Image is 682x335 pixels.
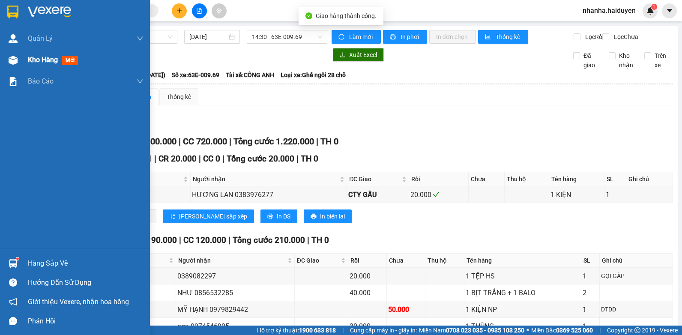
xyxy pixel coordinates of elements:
div: Hướng dẫn sử dụng [28,276,144,289]
span: Cung cấp máy in - giấy in: [350,326,417,335]
img: solution-icon [9,77,18,86]
span: CC 120.000 [183,235,226,245]
span: CR 500.000 [132,136,176,147]
div: Thống kê [167,92,191,102]
span: check-circle [305,12,312,19]
span: Tổng cước 1.220.000 [233,136,314,147]
div: GỌI GẤP [601,271,671,281]
span: | [154,154,156,164]
span: Giao hàng thành công. [316,12,377,19]
div: DTDD [601,305,671,314]
span: Loại xe: Ghế ngồi 28 chỗ [281,70,346,80]
span: printer [267,213,273,220]
span: check [433,191,440,198]
img: warehouse-icon [9,56,18,65]
strong: 0708 023 035 - 0935 103 250 [446,327,524,334]
span: Hỗ trợ kỹ thuật: [257,326,336,335]
button: printerIn DS [260,209,297,223]
span: Tài xế: CÔNG ANH [226,70,274,80]
button: bar-chartThống kê [478,30,528,44]
sup: 1 [16,257,19,260]
th: Ghi chú [626,172,673,186]
span: down [137,35,144,42]
th: Thu hộ [425,254,464,268]
span: file-add [196,8,202,14]
div: 40.000 [350,287,385,298]
th: Chưa [469,172,504,186]
span: Số xe: 63E-009.69 [172,70,219,80]
span: copyright [634,327,640,333]
img: logo-vxr [7,6,18,18]
span: plus [176,8,182,14]
button: sort-ascending[PERSON_NAME] sắp xếp [163,209,254,223]
span: Quản Lý [28,33,53,44]
span: Miền Bắc [531,326,593,335]
span: download [340,52,346,59]
span: Trên xe [651,51,673,70]
span: CR 90.000 [139,235,177,245]
div: 1 BỊT TRẮNG + 1 BALO [466,287,580,298]
span: ĐC Giao [297,256,340,265]
span: Đã giao [580,51,602,70]
div: 20.000 [410,189,467,200]
span: printer [390,34,397,41]
span: notification [9,298,17,306]
span: Xuất Excel [349,50,377,60]
input: 12/08/2025 [189,32,227,42]
span: [PERSON_NAME] sắp xếp [179,212,247,221]
button: printerIn phơi [383,30,427,44]
span: | [228,235,230,245]
button: file-add [192,3,207,18]
span: In biên lai [320,212,345,221]
span: Người nhận [178,256,286,265]
span: Báo cáo [28,76,54,87]
span: In phơi [401,32,420,42]
span: | [599,326,601,335]
button: aim [212,3,227,18]
span: Tổng cước 210.000 [233,235,305,245]
div: CTY GẤU [348,189,407,200]
img: warehouse-icon [9,259,18,268]
span: 14:30 - 63E-009.69 [252,30,322,43]
span: ĐC Giao [349,174,400,184]
span: Lọc Chưa [610,32,640,42]
span: | [229,136,231,147]
span: CR 20.000 [159,154,197,164]
div: 1 [583,321,598,332]
button: syncLàm mới [332,30,381,44]
div: 1 THÙNG [466,321,580,332]
div: 0389082297 [177,271,293,281]
button: In đơn chọn [429,30,476,44]
strong: 0369 525 060 [556,327,593,334]
div: 1 TỆP HS [466,271,580,281]
span: sync [338,34,346,41]
span: | [222,154,224,164]
span: Thống kê [496,32,521,42]
span: CC 0 [203,154,220,164]
strong: 1900 633 818 [299,327,336,334]
span: printer [311,213,317,220]
div: 1 [583,271,598,281]
div: NHƯ 0856532285 [177,287,293,298]
span: 1 [652,4,655,10]
th: Thu hộ [505,172,549,186]
span: Giới thiệu Vexere, nhận hoa hồng [28,296,129,307]
span: TH 0 [311,235,329,245]
span: In DS [277,212,290,221]
sup: 1 [651,4,657,10]
th: SL [604,172,626,186]
div: Phản hồi [28,315,144,328]
span: message [9,317,17,325]
span: CC 720.000 [183,136,227,147]
div: 1 [606,189,624,200]
div: 20.000 [350,271,385,281]
th: SL [581,254,600,268]
span: | [307,235,309,245]
div: 30.000 [350,321,385,332]
span: TH 0 [301,154,318,164]
img: warehouse-icon [9,34,18,43]
div: 50.000 [388,304,424,315]
span: | [316,136,318,147]
th: Rồi [409,172,469,186]
span: question-circle [9,278,17,287]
